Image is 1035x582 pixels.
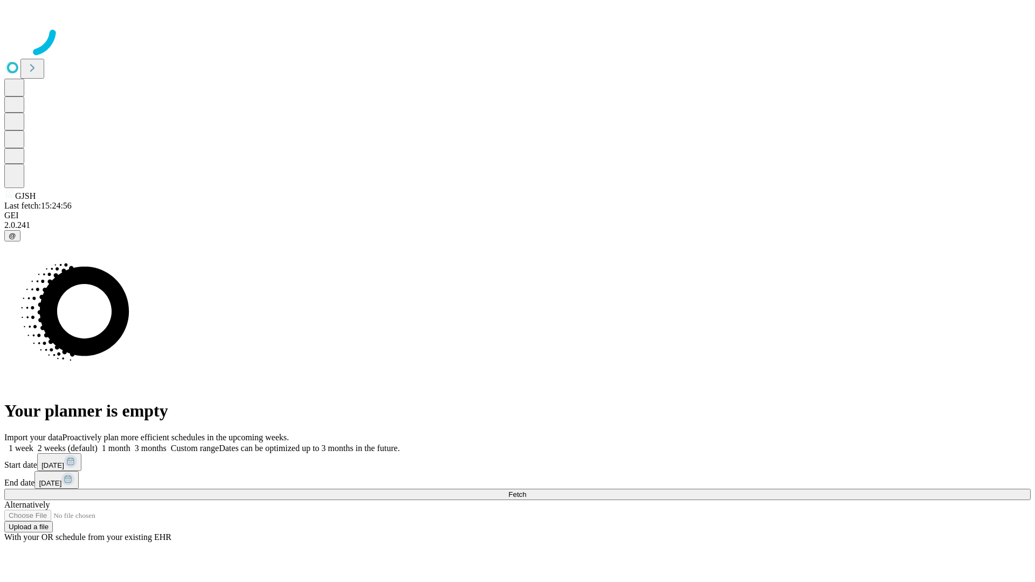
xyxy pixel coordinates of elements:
[508,490,526,498] span: Fetch
[4,532,171,542] span: With your OR schedule from your existing EHR
[4,220,1031,230] div: 2.0.241
[34,471,79,489] button: [DATE]
[39,479,61,487] span: [DATE]
[4,211,1031,220] div: GEI
[4,230,20,241] button: @
[42,461,64,469] span: [DATE]
[4,401,1031,421] h1: Your planner is empty
[4,471,1031,489] div: End date
[219,444,399,453] span: Dates can be optimized up to 3 months in the future.
[37,453,81,471] button: [DATE]
[15,191,36,200] span: GJSH
[4,433,63,442] span: Import your data
[9,444,33,453] span: 1 week
[38,444,98,453] span: 2 weeks (default)
[102,444,130,453] span: 1 month
[4,453,1031,471] div: Start date
[135,444,167,453] span: 3 months
[4,500,50,509] span: Alternatively
[171,444,219,453] span: Custom range
[4,489,1031,500] button: Fetch
[4,201,72,210] span: Last fetch: 15:24:56
[4,521,53,532] button: Upload a file
[63,433,289,442] span: Proactively plan more efficient schedules in the upcoming weeks.
[9,232,16,240] span: @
